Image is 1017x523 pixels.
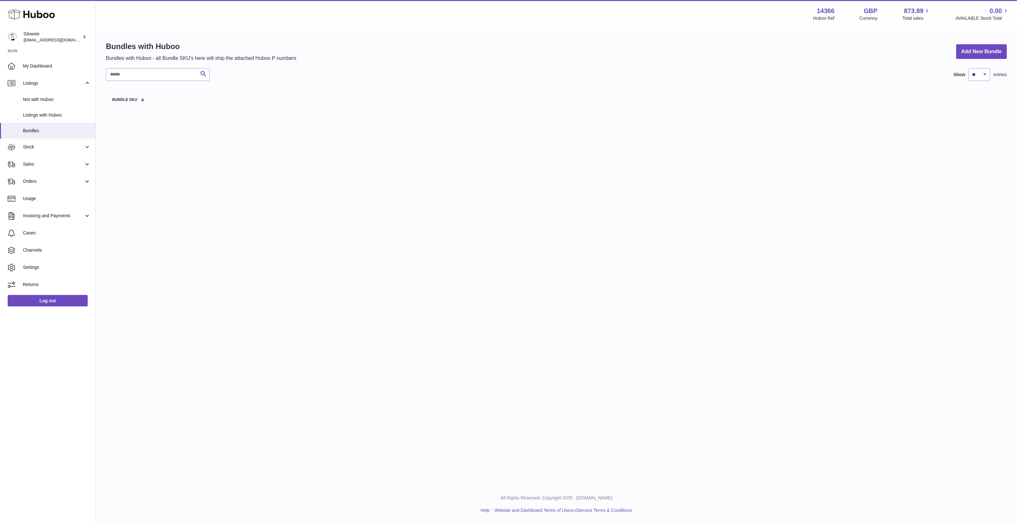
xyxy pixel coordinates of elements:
span: Not with Huboo [23,97,91,103]
li: and [492,507,632,513]
label: Show [954,72,965,78]
span: Usage [23,196,91,202]
a: 0.00 AVAILABLE Stock Total [955,7,1009,21]
a: Log out [8,295,88,306]
span: Settings [23,264,91,270]
a: Website and Dashboard Terms of Use [494,508,570,513]
span: AVAILABLE Stock Total [955,15,1009,21]
div: Currency [860,15,878,21]
span: [EMAIL_ADDRESS][DOMAIN_NAME] [24,37,94,42]
span: 0.00 [990,7,1002,15]
h1: Bundles with Huboo [106,41,296,52]
span: Total sales [902,15,931,21]
a: 873.89 Total sales [902,7,931,21]
strong: 14366 [817,7,835,15]
span: Channels [23,247,91,253]
span: My Dashboard [23,63,91,69]
span: 873.89 [904,7,923,15]
span: Invoicing and Payments [23,213,84,219]
span: Stock [23,144,84,150]
span: Returns [23,282,91,288]
span: Bundles [23,128,91,134]
p: All Rights Reserved. Copyright 2025 - [DOMAIN_NAME] [101,495,1012,501]
span: Cases [23,230,91,236]
span: Listings with Huboo [23,112,91,118]
a: Service Terms & Conditions [577,508,632,513]
span: Listings [23,80,84,86]
div: Glowxie [24,31,81,43]
img: internalAdmin-14366@internal.huboo.com [8,32,17,42]
p: Bundles with Huboo - all Bundle SKU's here will ship the attached Huboo P numbers [106,55,296,62]
span: Sales [23,161,84,167]
span: Bundle SKU [112,98,137,102]
span: entries [993,72,1007,78]
strong: GBP [864,7,877,15]
a: Add New Bundle [956,44,1007,59]
div: Huboo Ref [813,15,835,21]
span: Orders [23,178,84,184]
a: Help [481,508,490,513]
